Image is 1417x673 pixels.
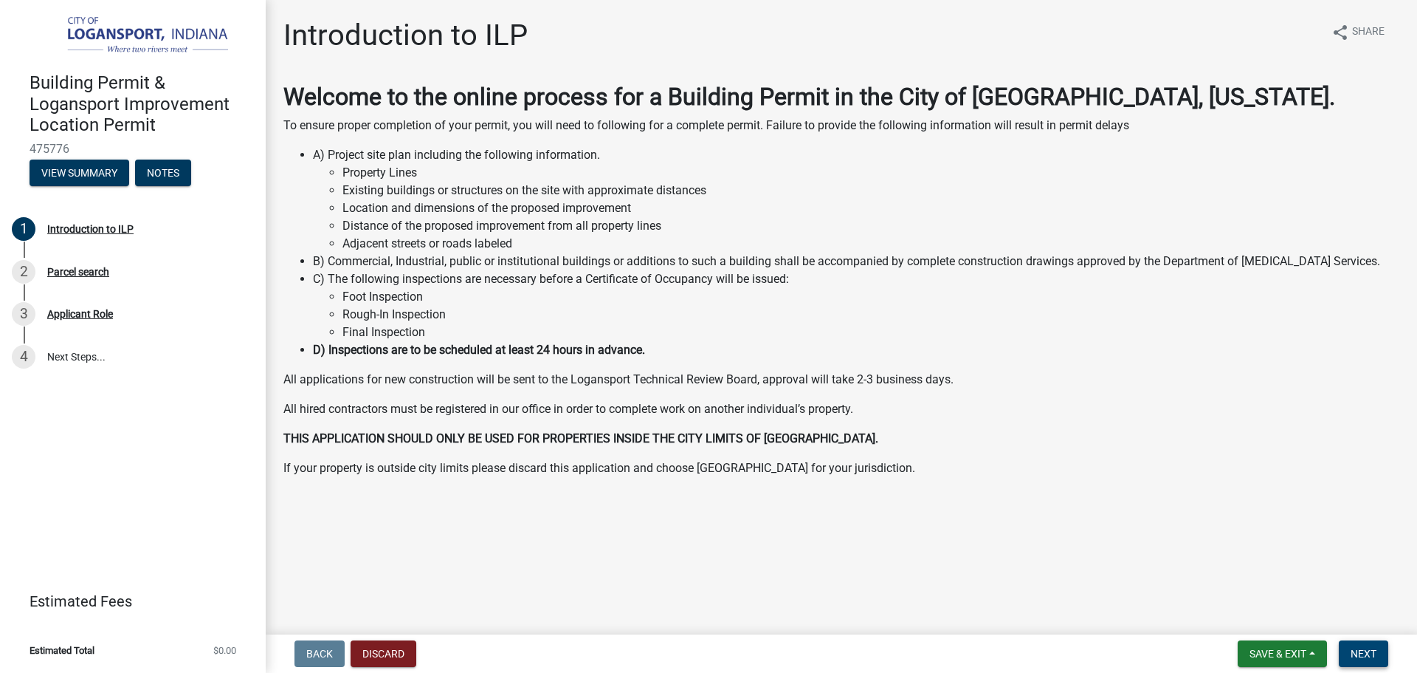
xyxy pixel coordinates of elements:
[342,164,1399,182] li: Property Lines
[342,217,1399,235] li: Distance of the proposed improvement from all property lines
[342,288,1399,306] li: Foot Inspection
[30,142,236,156] span: 475776
[283,400,1399,418] p: All hired contractors must be registered in our office in order to complete work on another indiv...
[1339,640,1388,667] button: Next
[1351,648,1376,660] span: Next
[12,302,35,326] div: 3
[135,160,191,186] button: Notes
[135,168,191,180] wm-modal-confirm: Notes
[30,168,129,180] wm-modal-confirm: Summary
[283,83,1335,111] strong: Welcome to the online process for a Building Permit in the City of [GEOGRAPHIC_DATA], [US_STATE].
[342,324,1399,341] li: Final Inspection
[30,160,129,186] button: View Summary
[30,72,254,136] h4: Building Permit & Logansport Improvement Location Permit
[283,431,878,445] strong: THIS APPLICATION SHOULD ONLY BE USED FOR PROPERTIES INSIDE THE CITY LIMITS OF [GEOGRAPHIC_DATA].
[283,460,1399,477] p: If your property is outside city limits please discard this application and choose [GEOGRAPHIC_DA...
[283,117,1399,134] p: To ensure proper completion of your permit, you will need to following for a complete permit. Fai...
[1249,648,1306,660] span: Save & Exit
[283,371,1399,389] p: All applications for new construction will be sent to the Logansport Technical Review Board, appr...
[213,646,236,655] span: $0.00
[342,306,1399,324] li: Rough-In Inspection
[47,224,134,234] div: Introduction to ILP
[342,235,1399,253] li: Adjacent streets or roads labeled
[306,648,333,660] span: Back
[1331,24,1349,41] i: share
[351,640,416,667] button: Discard
[313,253,1399,270] li: B) Commercial, Industrial, public or institutional buildings or additions to such a building shal...
[342,199,1399,217] li: Location and dimensions of the proposed improvement
[47,309,113,319] div: Applicant Role
[12,260,35,284] div: 2
[1320,18,1396,47] button: shareShare
[12,217,35,241] div: 1
[313,270,1399,341] li: C) The following inspections are necessary before a Certificate of Occupancy will be issued:
[1238,640,1327,667] button: Save & Exit
[283,18,528,53] h1: Introduction to ILP
[342,182,1399,199] li: Existing buildings or structures on the site with approximate distances
[1352,24,1385,41] span: Share
[12,587,242,616] a: Estimated Fees
[30,646,94,655] span: Estimated Total
[313,146,1399,253] li: A) Project site plan including the following information.
[294,640,345,667] button: Back
[47,267,109,277] div: Parcel search
[12,345,35,369] div: 4
[30,16,242,57] img: City of Logansport, Indiana
[313,343,645,357] strong: D) Inspections are to be scheduled at least 24 hours in advance.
